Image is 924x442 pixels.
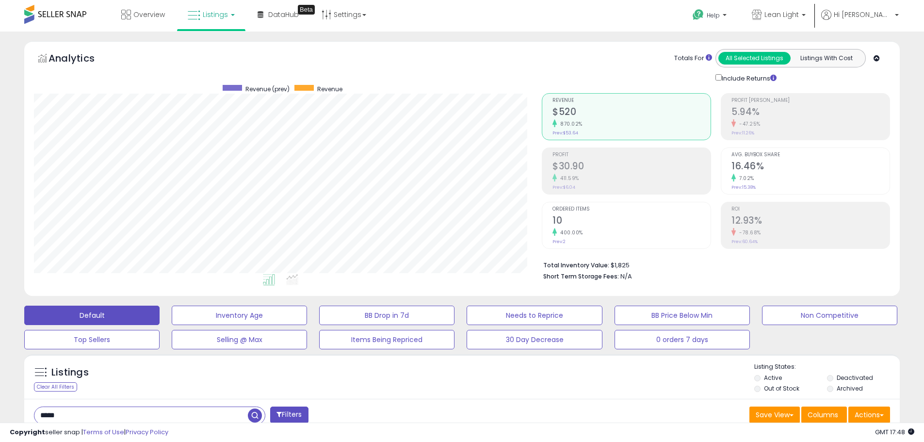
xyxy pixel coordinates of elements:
[268,10,299,19] span: DataHub
[467,330,602,349] button: 30 Day Decrease
[764,384,799,393] label: Out of Stock
[543,259,883,270] li: $1,825
[552,161,711,174] h2: $30.90
[764,374,782,382] label: Active
[692,9,704,21] i: Get Help
[83,427,124,437] a: Terms of Use
[552,215,711,228] h2: 10
[49,51,113,67] h5: Analytics
[51,366,89,379] h5: Listings
[543,272,619,280] b: Short Term Storage Fees:
[708,72,788,83] div: Include Returns
[543,261,609,269] b: Total Inventory Value:
[620,272,632,281] span: N/A
[749,407,800,423] button: Save View
[557,229,583,236] small: 400.00%
[557,120,583,128] small: 870.02%
[552,184,575,190] small: Prev: $6.04
[731,98,890,103] span: Profit [PERSON_NAME]
[245,85,290,93] span: Revenue (prev)
[731,161,890,174] h2: 16.46%
[615,306,750,325] button: BB Price Below Min
[172,330,307,349] button: Selling @ Max
[821,10,899,32] a: Hi [PERSON_NAME]
[133,10,165,19] span: Overview
[837,384,863,393] label: Archived
[319,330,454,349] button: Items Being Repriced
[552,130,578,136] small: Prev: $53.64
[319,306,454,325] button: BB Drop in 7d
[801,407,847,423] button: Columns
[615,330,750,349] button: 0 orders 7 days
[707,11,720,19] span: Help
[731,184,756,190] small: Prev: 15.38%
[808,410,838,420] span: Columns
[317,85,342,93] span: Revenue
[731,152,890,158] span: Avg. Buybox Share
[126,427,168,437] a: Privacy Policy
[24,330,160,349] button: Top Sellers
[467,306,602,325] button: Needs to Reprice
[298,5,315,15] div: Tooltip anchor
[270,407,308,424] button: Filters
[552,98,711,103] span: Revenue
[848,407,890,423] button: Actions
[10,427,45,437] strong: Copyright
[24,306,160,325] button: Default
[837,374,873,382] label: Deactivated
[718,52,791,65] button: All Selected Listings
[731,106,890,119] h2: 5.94%
[552,239,566,245] small: Prev: 2
[557,175,579,182] small: 411.59%
[834,10,892,19] span: Hi [PERSON_NAME]
[674,54,712,63] div: Totals For
[552,152,711,158] span: Profit
[875,427,914,437] span: 2025-09-12 17:48 GMT
[736,120,761,128] small: -47.25%
[731,239,758,245] small: Prev: 60.64%
[552,207,711,212] span: Ordered Items
[172,306,307,325] button: Inventory Age
[34,382,77,392] div: Clear All Filters
[731,215,890,228] h2: 12.93%
[790,52,862,65] button: Listings With Cost
[731,207,890,212] span: ROI
[736,175,754,182] small: 7.02%
[764,10,799,19] span: Lean Light
[736,229,761,236] small: -78.68%
[203,10,228,19] span: Listings
[10,428,168,437] div: seller snap | |
[685,1,736,32] a: Help
[762,306,897,325] button: Non Competitive
[552,106,711,119] h2: $520
[754,362,900,372] p: Listing States:
[731,130,754,136] small: Prev: 11.26%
